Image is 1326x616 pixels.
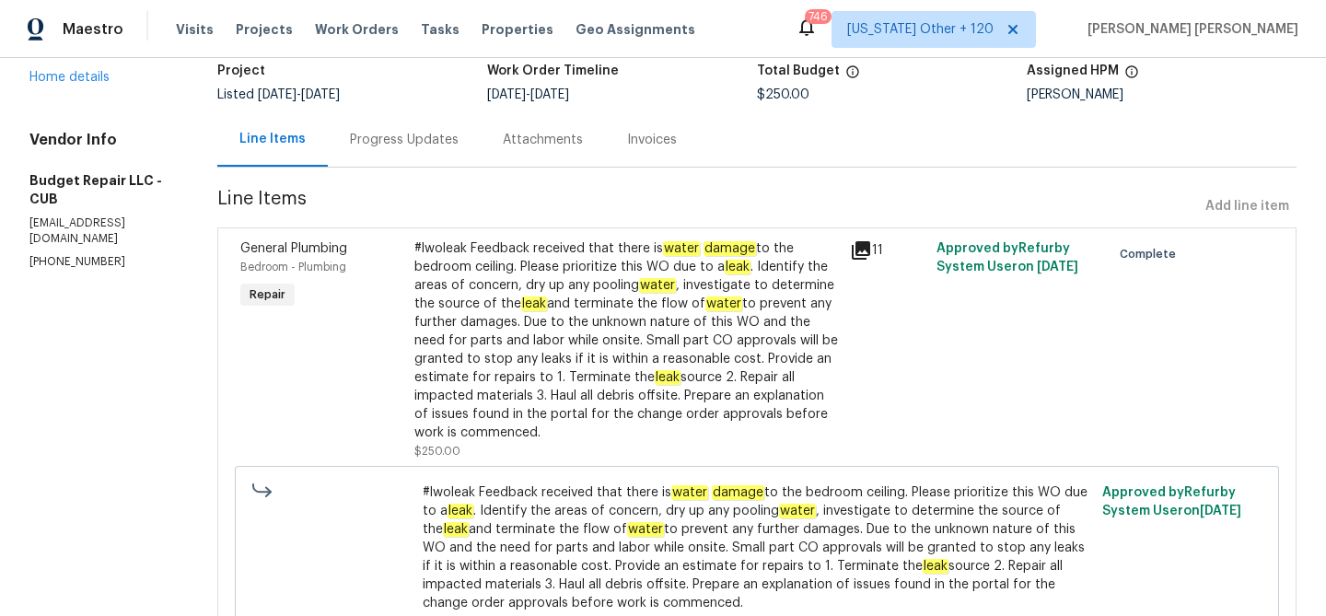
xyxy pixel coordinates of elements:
span: [PERSON_NAME] [PERSON_NAME] [1080,20,1298,39]
span: Geo Assignments [576,20,695,39]
em: water [779,504,816,518]
span: [DATE] [487,88,526,101]
div: 11 [850,239,925,262]
em: leak [923,559,948,574]
span: Approved by Refurby System User on [936,242,1078,273]
span: [DATE] [1200,505,1241,517]
span: Work Orders [315,20,399,39]
span: Tasks [421,23,459,36]
h5: Total Budget [757,64,840,77]
h5: Budget Repair LLC - CUB [29,171,173,208]
em: leak [725,260,750,274]
span: [DATE] [1037,261,1078,273]
span: - [258,88,340,101]
em: leak [521,296,547,311]
em: leak [655,370,680,385]
span: Visits [176,20,214,39]
a: Home details [29,71,110,84]
span: Bedroom - Plumbing [240,262,346,273]
span: General Plumbing [240,242,347,255]
span: [DATE] [258,88,297,101]
span: The total cost of line items that have been proposed by Opendoor. This sum includes line items th... [845,64,860,88]
span: Maestro [63,20,123,39]
em: water [705,296,742,311]
em: water [639,278,676,293]
h5: Assigned HPM [1027,64,1119,77]
em: water [671,485,708,500]
span: [US_STATE] Other + 120 [847,20,994,39]
div: #lwoleak Feedback received that there is to the bedroom ceiling. Please prioritize this WO due to... [414,239,839,442]
em: damage [704,241,756,256]
div: [PERSON_NAME] [1027,88,1297,101]
div: Line Items [239,130,306,148]
span: [DATE] [301,88,340,101]
em: damage [712,485,764,500]
div: Attachments [503,131,583,149]
p: [EMAIL_ADDRESS][DOMAIN_NAME] [29,215,173,247]
div: Progress Updates [350,131,459,149]
span: $250.00 [414,446,460,457]
span: Repair [242,285,293,304]
h5: Work Order Timeline [487,64,619,77]
span: Approved by Refurby System User on [1102,486,1241,517]
div: Invoices [627,131,677,149]
span: Listed [217,88,340,101]
em: water [663,241,700,256]
span: Complete [1120,245,1183,263]
div: 746 [808,7,828,26]
em: leak [448,504,473,518]
em: water [627,522,664,537]
em: leak [443,522,469,537]
span: $250.00 [757,88,809,101]
span: Properties [482,20,553,39]
span: Line Items [217,190,1198,224]
p: [PHONE_NUMBER] [29,254,173,270]
span: Projects [236,20,293,39]
span: [DATE] [530,88,569,101]
span: #lwoleak Feedback received that there is to the bedroom ceiling. Please prioritize this WO due to... [423,483,1092,612]
span: - [487,88,569,101]
h4: Vendor Info [29,131,173,149]
span: The hpm assigned to this work order. [1124,64,1139,88]
h5: Project [217,64,265,77]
